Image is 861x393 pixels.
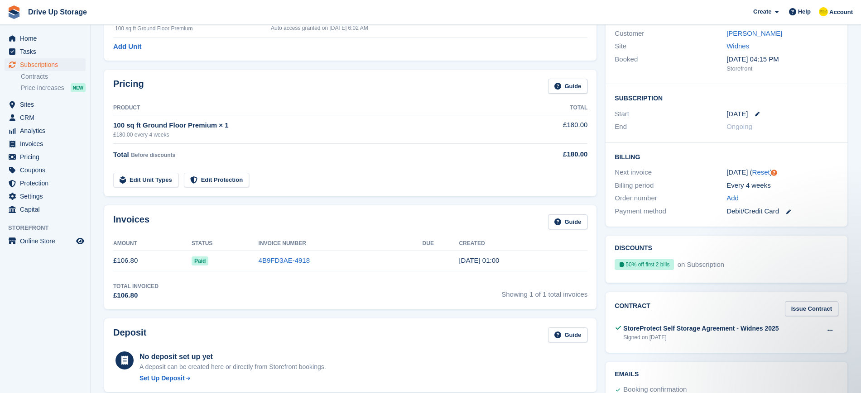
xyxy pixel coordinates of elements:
a: menu [5,98,86,111]
div: Every 4 weeks [726,180,838,191]
div: £180.00 [515,149,587,160]
span: Price increases [21,84,64,92]
h2: Invoices [113,214,149,229]
a: Add [726,193,739,204]
th: Amount [113,237,192,251]
span: Paid [192,256,208,265]
th: Status [192,237,259,251]
a: menu [5,32,86,45]
div: Tooltip anchor [770,169,778,177]
a: Contracts [21,72,86,81]
div: Debit/Credit Card [726,206,838,217]
div: [DATE] 04:15 PM [726,54,838,65]
div: Next invoice [615,167,726,178]
div: Storefront [726,64,838,73]
a: menu [5,203,86,216]
a: Issue Contract [785,301,838,316]
span: Total [113,151,129,158]
th: Created [459,237,587,251]
div: Signed on [DATE] [623,333,779,341]
a: Reset [752,168,770,176]
div: [DATE] ( ) [726,167,838,178]
td: £106.80 [113,251,192,271]
span: Storefront [8,223,90,232]
a: Widnes [726,42,749,50]
th: Due [423,237,459,251]
span: Tasks [20,45,74,58]
span: Capital [20,203,74,216]
th: Total [515,101,587,115]
span: Home [20,32,74,45]
div: End [615,122,726,132]
a: menu [5,151,86,163]
h2: Billing [615,152,838,161]
div: 100 sq ft Ground Floor Premium [115,24,271,33]
a: menu [5,45,86,58]
div: Customer [615,28,726,39]
div: No deposit set up yet [139,351,326,362]
div: Order number [615,193,726,204]
a: menu [5,235,86,247]
h2: Discounts [615,245,838,252]
a: menu [5,190,86,203]
a: menu [5,164,86,176]
time: 2025-09-29 00:00:43 UTC [459,256,499,264]
a: Drive Up Storage [24,5,91,19]
a: Guide [548,79,588,94]
td: £180.00 [515,115,587,143]
div: Payment method [615,206,726,217]
a: menu [5,137,86,150]
span: Ongoing [726,123,752,130]
div: £180.00 every 4 weeks [113,131,515,139]
a: menu [5,177,86,189]
span: Sites [20,98,74,111]
h2: Subscription [615,93,838,102]
a: Set Up Deposit [139,374,326,383]
div: 100 sq ft Ground Floor Premium × 1 [113,120,515,131]
div: Start [615,109,726,119]
span: Pricing [20,151,74,163]
span: Protection [20,177,74,189]
div: Set Up Deposit [139,374,185,383]
img: stora-icon-8386f47178a22dfd0bd8f6a31ec36ba5ce8667c1dd55bd0f319d3a0aa187defe.svg [7,5,21,19]
span: Account [829,8,853,17]
h2: Pricing [113,79,144,94]
div: Total Invoiced [113,282,159,290]
h2: Contract [615,301,650,316]
div: StoreProtect Self Storage Agreement - Widnes 2025 [623,324,779,333]
span: Settings [20,190,74,203]
span: Coupons [20,164,74,176]
img: Crispin Vitoria [819,7,828,16]
h2: Deposit [113,327,146,342]
span: Subscriptions [20,58,74,71]
p: A deposit can be created here or directly from Storefront bookings. [139,362,326,372]
span: Before discounts [131,152,175,158]
th: Product [113,101,515,115]
a: Add Unit [113,42,141,52]
span: Online Store [20,235,74,247]
div: Billing period [615,180,726,191]
th: Invoice Number [259,237,423,251]
span: Analytics [20,124,74,137]
a: menu [5,111,86,124]
a: Guide [548,214,588,229]
div: NEW [71,83,86,92]
div: £106.80 [113,290,159,301]
time: 2025-09-29 00:00:00 UTC [726,109,748,119]
span: Invoices [20,137,74,150]
a: 4B9FD3AE-4918 [259,256,310,264]
a: [PERSON_NAME] [726,29,782,37]
div: Booked [615,54,726,73]
span: CRM [20,111,74,124]
div: 50% off first 2 bills [615,259,673,270]
a: Preview store [75,236,86,246]
a: menu [5,124,86,137]
div: Site [615,41,726,52]
a: Edit Unit Types [113,173,178,188]
div: Auto access granted on [DATE] 6:02 AM [271,24,464,32]
a: Edit Protection [184,173,249,188]
span: Showing 1 of 1 total invoices [501,282,587,301]
a: menu [5,58,86,71]
span: Create [753,7,771,16]
span: Help [798,7,811,16]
